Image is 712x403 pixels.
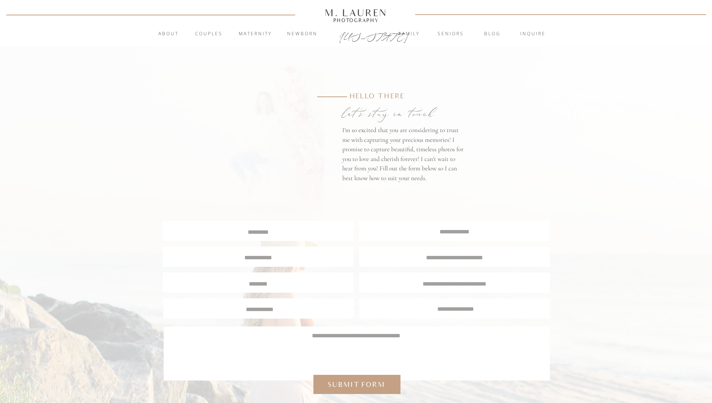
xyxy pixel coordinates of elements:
[189,30,229,38] a: Couples
[154,30,183,38] a: About
[513,30,553,38] a: inquire
[339,31,373,40] a: [US_STATE]
[349,91,446,103] p: Hello there
[342,125,466,189] p: I'm so excited that you are considering to trust me with capturing your precious memories! I prom...
[282,30,323,38] a: Newborn
[322,18,391,22] a: Photography
[235,30,275,38] a: Maternity
[431,30,471,38] a: Seniors
[303,9,410,17] a: M. Lauren
[324,380,388,389] a: Submit form
[342,103,465,123] p: let's stay in touch
[472,30,513,38] a: blog
[389,30,429,38] a: Family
